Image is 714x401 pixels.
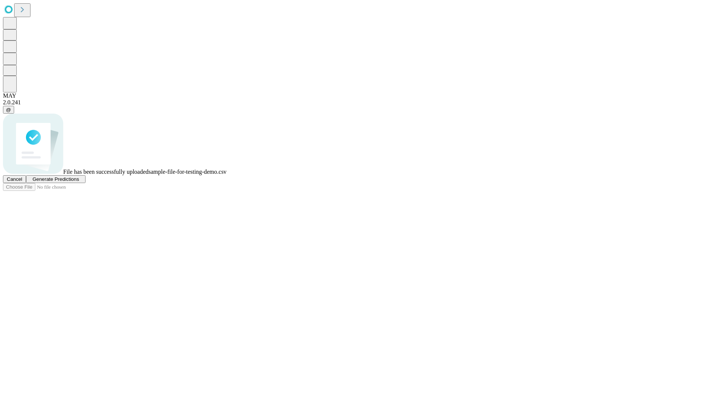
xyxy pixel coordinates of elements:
div: MAY [3,92,711,99]
span: sample-file-for-testing-demo.csv [148,169,226,175]
span: Generate Predictions [32,176,79,182]
span: @ [6,107,11,113]
button: Generate Predictions [26,175,86,183]
span: File has been successfully uploaded [63,169,148,175]
button: @ [3,106,14,114]
button: Cancel [3,175,26,183]
span: Cancel [7,176,22,182]
div: 2.0.241 [3,99,711,106]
